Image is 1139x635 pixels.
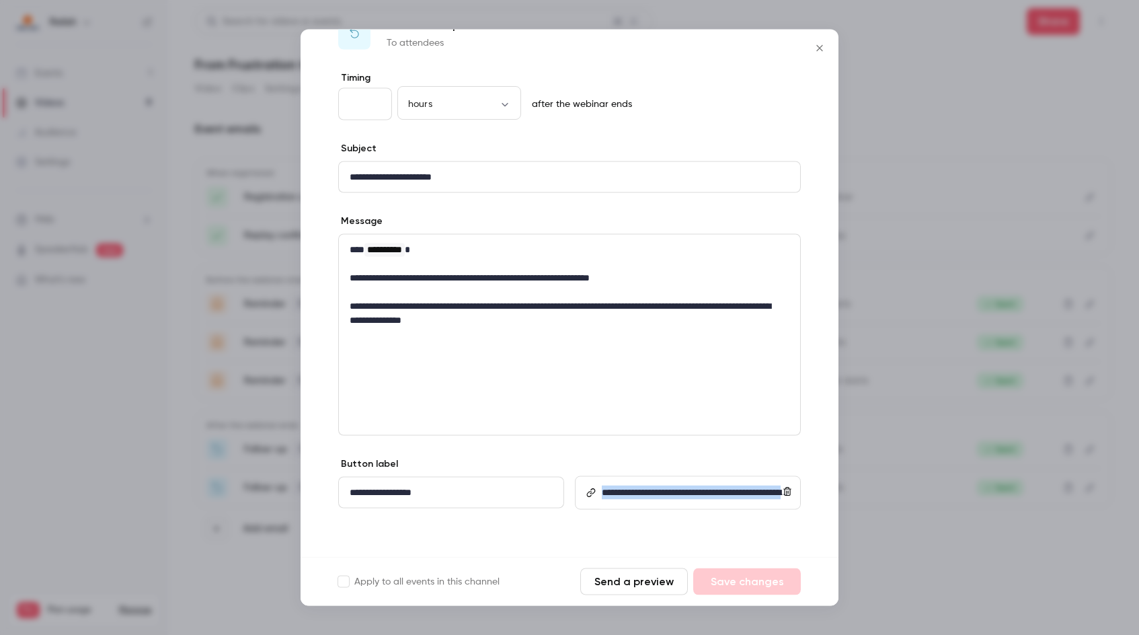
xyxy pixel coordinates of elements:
label: Subject [338,142,377,155]
button: Send a preview [580,568,688,595]
p: after the webinar ends [526,98,632,111]
label: Button label [338,457,398,471]
div: editor [596,478,799,509]
div: editor [339,478,563,508]
div: editor [339,235,800,336]
label: Timing [338,71,801,85]
div: editor [339,162,800,192]
div: hours [397,97,521,110]
p: To attendees [387,36,491,50]
label: Message [338,215,383,228]
button: Close [806,35,833,62]
label: Apply to all events in this channel [338,575,500,589]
